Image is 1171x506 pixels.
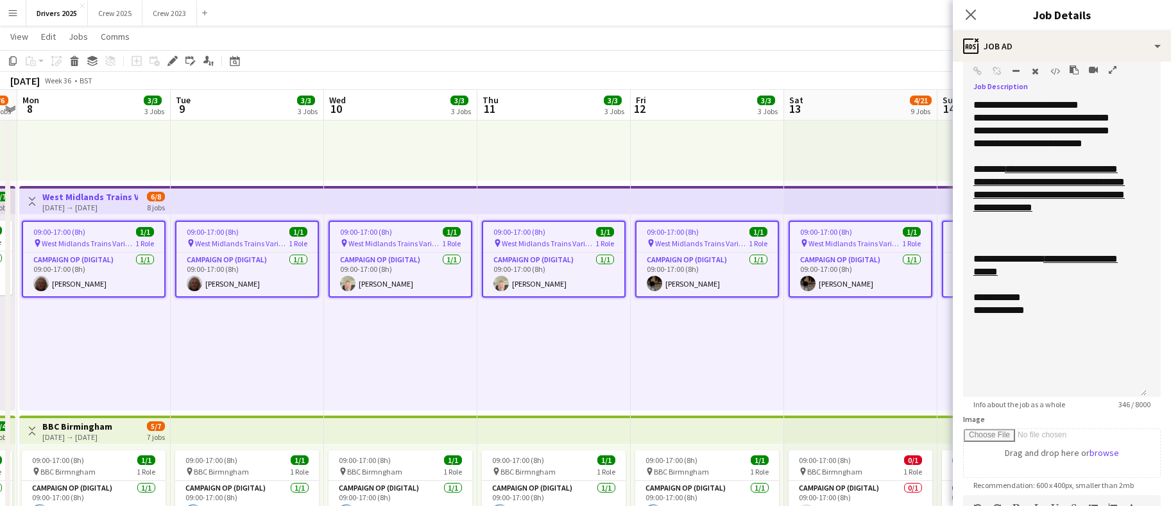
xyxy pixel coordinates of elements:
a: Jobs [64,28,93,45]
app-card-role: Campaign Op (Digital)0/109:00-17:00 (8h) [943,253,1084,296]
div: 09:00-17:00 (8h)1/1 West Midlands Trains Various Locations1 RoleCampaign Op (Digital)1/109:00-17:... [175,221,319,298]
div: [DATE] → [DATE] [42,203,138,212]
span: 09:00-17:00 (8h) [185,455,237,465]
span: 1 Role [442,239,461,248]
button: HTML Code [1050,66,1059,76]
span: 09:00-17:00 (8h) [800,227,852,237]
span: 1/1 [597,455,615,465]
span: 1 Role [902,239,921,248]
a: Comms [96,28,135,45]
app-card-role: Campaign Op (Digital)1/109:00-17:00 (8h)[PERSON_NAME] [330,253,471,296]
a: View [5,28,33,45]
div: 9 Jobs [910,106,931,116]
span: West Midlands Trains Various Locations [42,239,135,248]
span: 09:00-17:00 (8h) [952,455,1004,465]
span: 3/3 [757,96,775,105]
span: Thu [483,94,499,106]
div: Job Ad [953,31,1171,62]
span: BBC Birmngham [40,467,96,476]
span: 3/3 [604,96,622,105]
span: 1/1 [749,227,767,237]
h3: West Midlands Trains Various Locations [42,191,138,203]
app-job-card: 09:00-17:00 (8h)1/1 West Midlands Trains Various Locations1 RoleCampaign Op (Digital)1/109:00-17:... [482,221,626,298]
span: Week 36 [42,76,74,85]
button: Clear Formatting [1031,66,1040,76]
h3: BBC Birmingham [42,421,112,432]
span: 9 [174,101,191,116]
span: 1 Role [289,239,307,248]
span: 1/1 [443,227,461,237]
span: 1 Role [135,239,154,248]
span: 1/1 [137,455,155,465]
div: 3 Jobs [451,106,471,116]
span: Info about the job as a whole [963,400,1075,409]
button: Fullscreen [1108,65,1117,75]
span: 1/1 [444,455,462,465]
span: West Midlands Trains Various Locations [502,239,595,248]
span: 1 Role [290,467,309,476]
span: 5/7 [147,421,165,431]
span: Jobs [69,31,88,42]
span: West Midlands Trains Various Locations [195,239,289,248]
span: 09:00-17:00 (8h) [645,455,697,465]
span: BBC Birmngham [807,467,862,476]
span: 3/3 [297,96,315,105]
app-card-role: Campaign Op (Digital)1/109:00-17:00 (8h)[PERSON_NAME] [483,253,624,296]
span: 09:00-17:00 (8h) [647,227,699,237]
span: Fri [636,94,646,106]
span: 09:00-17:00 (8h) [33,227,85,237]
span: Comms [101,31,130,42]
span: 3/3 [144,96,162,105]
span: 1/1 [596,227,614,237]
span: BBC Birmngham [194,467,249,476]
div: [DATE] → [DATE] [42,432,112,442]
span: 1 Role [749,239,767,248]
span: Sat [789,94,803,106]
span: 8 [21,101,39,116]
app-job-card: 09:00-17:00 (8h)1/1 West Midlands Trains Various Locations1 RoleCampaign Op (Digital)1/109:00-17:... [22,221,166,298]
button: Crew 2023 [142,1,197,26]
app-card-role: Campaign Op (Digital)1/109:00-17:00 (8h)[PERSON_NAME] [637,253,778,296]
span: 1 Role [595,239,614,248]
span: 1/1 [291,455,309,465]
span: 346 / 8000 [1108,400,1161,409]
div: 3 Jobs [298,106,318,116]
app-job-card: 09:00-17:00 (8h)1/1 West Midlands Trains Various Locations1 RoleCampaign Op (Digital)1/109:00-17:... [329,221,472,298]
span: 12 [634,101,646,116]
app-job-card: 09:00-17:00 (8h)1/1 West Midlands Trains Various Locations1 RoleCampaign Op (Digital)1/109:00-17:... [789,221,932,298]
div: 09:00-17:00 (8h)0/1 West Midlands Trains Various Locations1 RoleCampaign Op (Digital)0/109:00-17:... [942,221,1086,298]
span: 09:00-17:00 (8h) [799,455,851,465]
h3: Job Details [953,6,1171,23]
div: 3 Jobs [758,106,778,116]
span: 1 Role [443,467,462,476]
span: 1 Role [903,467,922,476]
span: 1 Role [750,467,769,476]
span: West Midlands Trains Various Locations [808,239,902,248]
span: BBC Birmngham [500,467,556,476]
app-card-role: Campaign Op (Digital)1/109:00-17:00 (8h)[PERSON_NAME] [790,253,931,296]
span: 09:00-17:00 (8h) [32,455,84,465]
span: 1 Role [597,467,615,476]
div: 8 jobs [147,201,165,212]
span: 09:00-17:00 (8h) [340,227,392,237]
span: 13 [787,101,803,116]
span: Edit [41,31,56,42]
app-card-role: Campaign Op (Digital)1/109:00-17:00 (8h)[PERSON_NAME] [23,253,164,296]
span: View [10,31,28,42]
span: West Midlands Trains Various Locations [655,239,749,248]
span: BBC Birmngham [347,467,402,476]
span: Tue [176,94,191,106]
div: BST [80,76,92,85]
span: BBC Birmngham [654,467,709,476]
app-job-card: 09:00-17:00 (8h)1/1 West Midlands Trains Various Locations1 RoleCampaign Op (Digital)1/109:00-17:... [635,221,779,298]
span: 09:00-17:00 (8h) [187,227,239,237]
div: 7 jobs [147,431,165,442]
span: 1/1 [751,455,769,465]
div: 3 Jobs [604,106,624,116]
button: Insert video [1089,65,1098,75]
a: Edit [36,28,61,45]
